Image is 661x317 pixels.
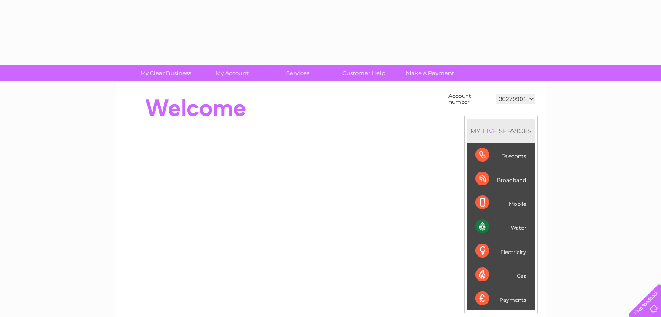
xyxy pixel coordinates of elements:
div: Electricity [475,239,526,263]
div: Gas [475,263,526,287]
div: Payments [475,287,526,310]
div: Mobile [475,191,526,215]
td: Account number [446,91,494,107]
div: Telecoms [475,143,526,167]
a: My Clear Business [130,65,202,81]
div: MY SERVICES [467,119,535,143]
a: Customer Help [328,65,400,81]
a: Services [262,65,334,81]
div: Broadband [475,167,526,191]
a: Make A Payment [394,65,466,81]
a: My Account [196,65,268,81]
div: Water [475,215,526,239]
div: LIVE [481,127,499,135]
